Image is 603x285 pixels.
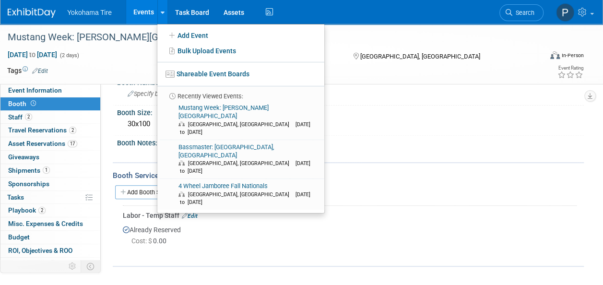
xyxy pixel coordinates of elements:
div: In-Person [561,52,584,59]
a: Add Event [157,28,324,43]
span: Asset Reservations [8,140,77,147]
a: Edit [182,213,198,219]
span: [GEOGRAPHIC_DATA], [GEOGRAPHIC_DATA] [188,160,294,166]
span: 2 [69,127,76,134]
a: Shareable Event Boards [157,65,324,83]
td: Toggle Event Tabs [81,260,101,273]
a: Shipments1 [0,164,100,177]
div: Booth Services [113,170,584,181]
a: Bulk Upload Events [157,43,324,59]
div: Already Reserved [123,220,577,254]
span: 2 [38,207,46,214]
a: Bassmaster: [GEOGRAPHIC_DATA], [GEOGRAPHIC_DATA] [GEOGRAPHIC_DATA], [GEOGRAPHIC_DATA] [DATE] to [... [160,140,320,179]
a: Misc. Expenses & Credits [0,217,100,230]
img: Paris Hull [556,3,574,22]
a: Travel Reservations2 [0,124,100,137]
span: Budget [8,233,30,241]
a: Edit [32,68,48,74]
a: Sponsorships [0,178,100,190]
td: Tags [7,66,48,75]
span: Staff [8,113,32,121]
span: Playbook [8,206,46,214]
span: 1 [43,166,50,174]
span: ROI, Objectives & ROO [8,247,72,254]
a: Add Booth Service [115,185,182,199]
button: Committed [155,50,212,60]
span: Booth not reserved yet [29,100,38,107]
span: Shipments [8,166,50,174]
div: Mustang Week: [PERSON_NAME][GEOGRAPHIC_DATA] [4,29,534,46]
div: Event Format [500,50,584,64]
span: Sponsorships [8,180,49,188]
div: Event Rating [557,66,583,71]
span: 0.00 [131,237,170,245]
a: Search [499,4,544,21]
img: Format-Inperson.png [550,51,560,59]
div: 30x100 [124,117,577,131]
span: [DATE] to [DATE] [178,121,310,135]
span: to [28,51,37,59]
a: Staff2 [0,111,100,124]
span: Booth [8,100,38,107]
span: Event Information [8,86,62,94]
div: Booth Size: [117,106,584,118]
td: Personalize Event Tab Strip [64,260,81,273]
span: Cost: $ [131,237,153,245]
a: ROI, Objectives & ROO [0,244,100,257]
img: seventboard-3.png [166,71,175,78]
a: Event Information [0,84,100,97]
a: Mustang Week: [PERSON_NAME][GEOGRAPHIC_DATA] [GEOGRAPHIC_DATA], [GEOGRAPHIC_DATA] [DATE] to [DATE] [160,101,320,140]
li: Recently Viewed Events: [157,86,324,101]
a: Booth [0,97,100,110]
span: [DATE] [DATE] [7,50,58,59]
img: ExhibitDay [8,8,56,18]
a: Asset Reservations17 [0,137,100,150]
span: Travel Reservations [8,126,76,134]
span: Giveaways [8,153,39,161]
span: 17 [68,140,77,147]
span: 2 [25,113,32,120]
span: 2 [49,260,56,267]
div: Booth Notes: [117,136,584,148]
a: Playbook2 [0,204,100,217]
div: Labor - Temp Staff [123,211,577,220]
a: Tasks [0,191,100,204]
a: Attachments2 [0,258,100,271]
span: (2 days) [59,52,79,59]
span: [GEOGRAPHIC_DATA], [GEOGRAPHIC_DATA] [188,121,294,128]
span: Attachments [8,260,56,268]
span: Tasks [7,193,24,201]
span: Yokohama Tire [67,9,112,16]
a: 4 Wheel Jamboree Fall Nationals [GEOGRAPHIC_DATA], [GEOGRAPHIC_DATA] [DATE] to [DATE] [160,179,320,210]
a: Budget [0,231,100,244]
span: Search [512,9,534,16]
span: Misc. Expenses & Credits [8,220,83,227]
span: [GEOGRAPHIC_DATA], [GEOGRAPHIC_DATA] [188,191,294,198]
span: Specify booth number [128,90,192,97]
a: Giveaways [0,151,100,164]
span: [GEOGRAPHIC_DATA], [GEOGRAPHIC_DATA] [360,53,480,60]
